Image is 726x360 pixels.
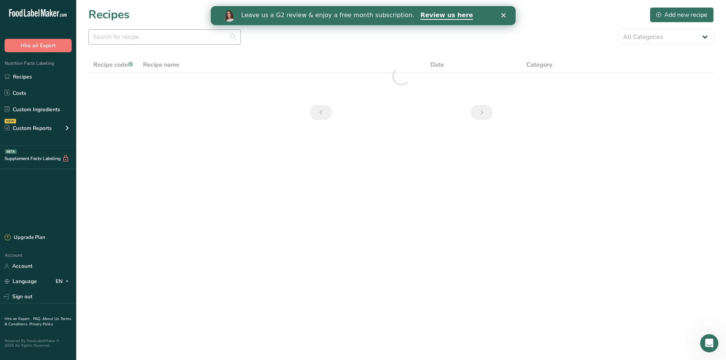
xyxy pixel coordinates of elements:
div: Upgrade Plan [5,234,45,242]
button: Add new recipe [650,7,714,22]
a: Language [5,275,37,288]
div: Close [290,7,298,11]
a: Terms & Conditions . [5,316,71,327]
div: Add new recipe [656,10,707,19]
div: BETA [5,149,17,154]
button: Hire an Expert [5,39,72,52]
div: EN [56,277,72,286]
a: Next page [471,105,493,120]
a: FAQ . [33,316,42,322]
div: Custom Reports [5,124,52,132]
div: Powered By FoodLabelMaker © 2025 All Rights Reserved [5,339,72,348]
a: Privacy Policy [29,322,53,327]
a: Previous page [310,105,332,120]
a: Hire an Expert . [5,316,32,322]
input: Search for recipe [88,29,241,45]
iframe: Intercom live chat banner [211,6,516,25]
a: About Us . [42,316,61,322]
iframe: Intercom live chat [700,334,718,352]
div: NEW [5,119,16,123]
h1: Recipes [88,6,130,23]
